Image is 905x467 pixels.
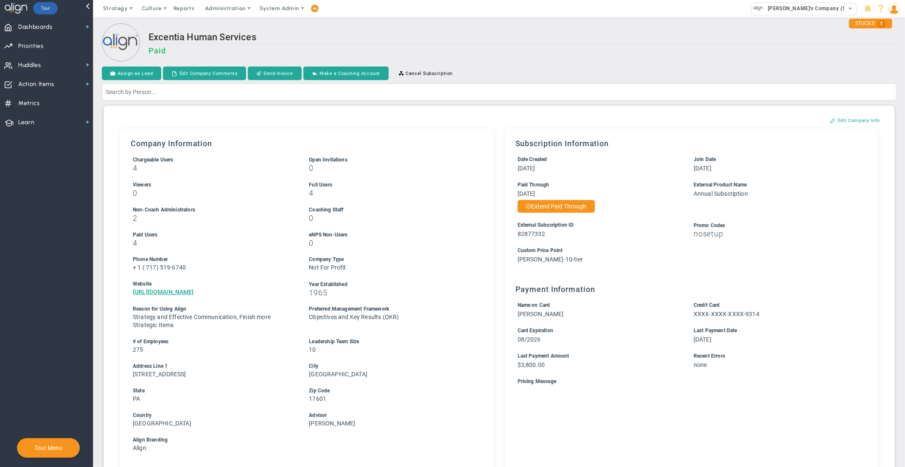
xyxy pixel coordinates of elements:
[309,305,469,313] div: Preferred Management Framework
[309,207,343,213] span: Coaching Staff
[133,305,293,313] div: Reason for Using Align
[518,181,678,189] div: Paid Through
[133,289,194,295] a: [URL][DOMAIN_NAME]
[518,256,583,263] span: [PERSON_NAME]-10-tier
[309,314,399,320] span: Objectives and Key Results (OKR)
[518,247,855,255] div: Custom Price Point
[518,378,855,386] div: Pricing Message
[694,327,854,335] div: Last Payment Date
[518,311,564,317] span: [PERSON_NAME]
[888,3,900,14] img: 48978.Person.photo
[133,189,293,197] h3: 0
[18,114,34,131] span: Learn
[102,23,140,61] img: Loading...
[309,371,367,378] span: [GEOGRAPHIC_DATA]
[133,420,191,427] span: [GEOGRAPHIC_DATA]
[518,165,535,172] span: [DATE]
[309,214,469,222] h3: 0
[309,157,347,163] span: Open Invitations
[518,352,678,360] div: Last Payment Amount
[142,5,162,11] span: Culture
[133,256,293,264] div: Phone Number
[148,46,897,55] h3: Paid
[694,156,854,164] div: Join Date
[694,222,726,228] span: Promo Codes
[133,362,293,370] div: Address Line 1
[303,67,389,80] button: Make a Coaching Account
[260,5,299,11] span: System Admin
[518,221,678,229] div: External Subscription ID
[133,314,271,328] span: Strategy and Effective Communication, Finish more Strategic Items
[133,156,174,163] label: Includes Users + Open Invitations, excludes Coaching Staff
[518,336,541,343] span: 08/2026
[518,200,595,213] button: Extend Paid Through
[694,301,854,309] div: Credit Card
[309,346,316,353] span: 10
[143,264,145,271] span: (
[18,18,53,36] span: Dashboards
[133,182,151,188] span: Viewers
[309,338,469,346] div: Leadership Team Size
[133,164,293,172] h3: 4
[103,5,128,11] span: Strategy
[32,444,65,452] button: Tour Menu
[160,264,186,271] span: 519-6740
[137,264,141,271] span: 1
[102,83,897,100] input: Search by Person...
[18,95,40,112] span: Metrics
[133,264,136,271] span: +
[309,182,332,188] span: Full Users
[309,264,346,271] span: Not For Profit
[248,67,301,80] button: Send Invoice
[146,264,156,271] span: 717
[18,37,44,55] span: Priorities
[133,445,146,451] span: Align
[844,3,857,15] span: select
[148,32,897,44] h2: Excentia Human Services
[133,411,293,420] div: Country
[157,264,159,271] span: )
[849,19,892,28] div: STUCKS
[309,164,469,172] h3: 0
[694,361,707,368] span: none
[309,362,469,370] div: City
[694,229,723,238] span: nosetup
[133,214,293,222] h3: 2
[518,361,545,368] span: $3,800.00
[694,165,712,172] span: [DATE]
[133,371,186,378] span: [STREET_ADDRESS]
[309,239,469,247] h3: 0
[877,19,886,28] span: 1
[309,420,355,427] span: [PERSON_NAME]
[133,157,174,163] span: Chargeable Users
[309,395,326,402] span: 17601
[518,327,678,335] div: Card Expiration
[133,387,293,395] div: State
[18,75,54,93] span: Action Items
[764,3,866,14] span: [PERSON_NAME]'s Company (Sandbox)
[694,352,854,360] div: Recent Errors
[133,395,140,402] span: PA
[518,156,678,164] div: Date Created
[309,289,469,297] h3: 1965
[694,181,854,189] div: External Product Name
[309,256,469,264] div: Company Type
[516,139,868,148] h3: Subscription Information
[518,301,678,309] div: Name on Card
[694,190,748,197] span: Annual Subscription
[133,346,143,353] span: 275
[821,114,888,127] button: Edit Company Info
[309,411,469,420] div: Advisor
[390,67,461,80] button: Cancel Subscription
[309,232,347,238] span: eNPS Non-Users
[102,67,161,80] button: Assign as Lead
[131,139,483,148] h3: Company Information
[133,207,195,213] span: Non-Coach Administrators
[694,311,759,317] span: XXXX-XXXX-XXXX-9314
[163,67,246,80] button: Edit Company Comments
[133,338,293,346] div: # of Employees
[133,232,158,238] span: Paid Users
[309,281,347,287] span: Year Established
[309,189,469,197] h3: 4
[205,5,245,11] span: Administration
